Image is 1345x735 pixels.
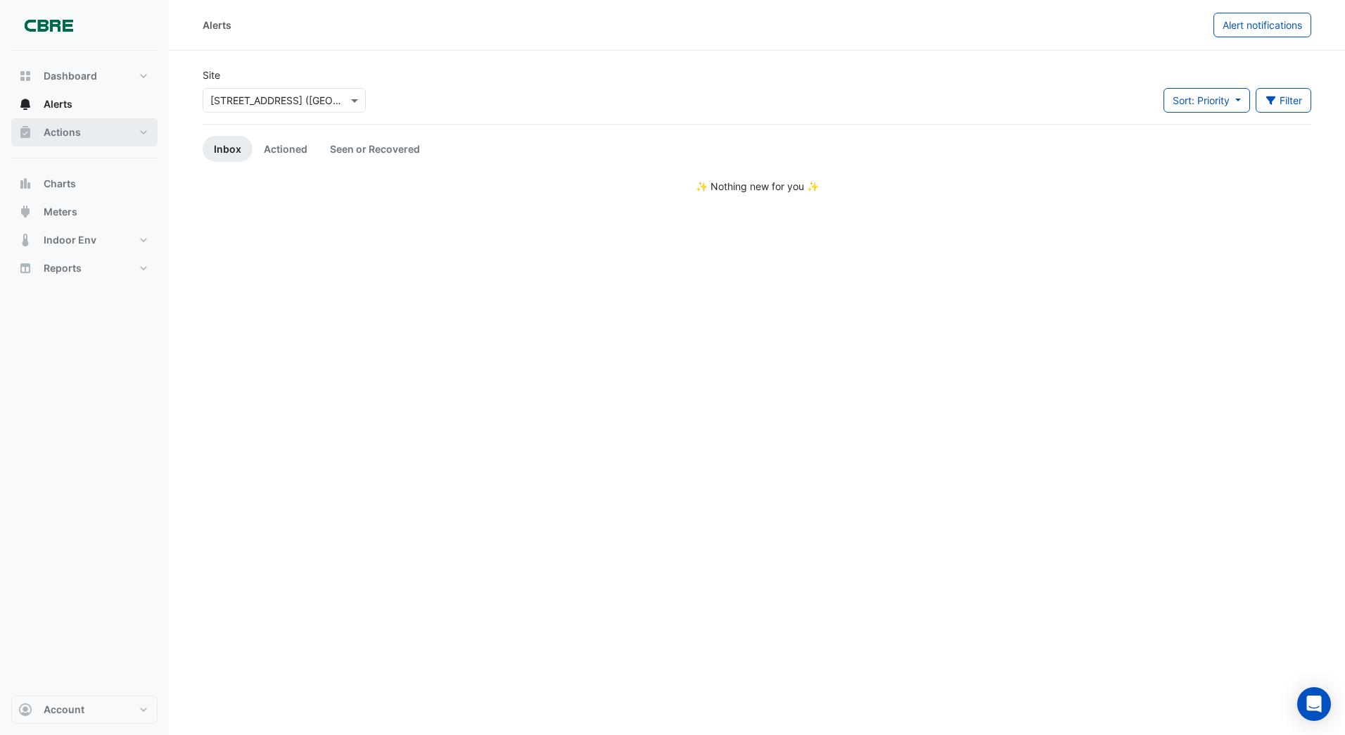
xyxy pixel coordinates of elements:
button: Filter [1256,88,1312,113]
button: Alert notifications [1213,13,1311,37]
a: Seen or Recovered [319,136,431,162]
a: Inbox [203,136,253,162]
span: Reports [44,261,82,275]
button: Meters [11,198,158,226]
button: Actions [11,118,158,146]
app-icon: Indoor Env [18,233,32,247]
span: Alert notifications [1223,19,1302,31]
label: Site [203,68,220,82]
button: Account [11,696,158,724]
div: ✨ Nothing new for you ✨ [203,179,1311,194]
div: Alerts [203,18,231,32]
span: Dashboard [44,69,97,83]
span: Actions [44,125,81,139]
app-icon: Actions [18,125,32,139]
img: Company Logo [17,11,80,39]
button: Dashboard [11,62,158,90]
button: Charts [11,170,158,198]
span: Alerts [44,97,72,111]
button: Reports [11,254,158,282]
app-icon: Meters [18,205,32,219]
app-icon: Reports [18,261,32,275]
span: Indoor Env [44,233,96,247]
app-icon: Charts [18,177,32,191]
span: Meters [44,205,77,219]
span: Account [44,703,84,717]
button: Indoor Env [11,226,158,254]
div: Open Intercom Messenger [1297,687,1331,721]
span: Sort: Priority [1173,94,1230,106]
button: Sort: Priority [1164,88,1250,113]
app-icon: Alerts [18,97,32,111]
a: Actioned [253,136,319,162]
span: Charts [44,177,76,191]
button: Alerts [11,90,158,118]
app-icon: Dashboard [18,69,32,83]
